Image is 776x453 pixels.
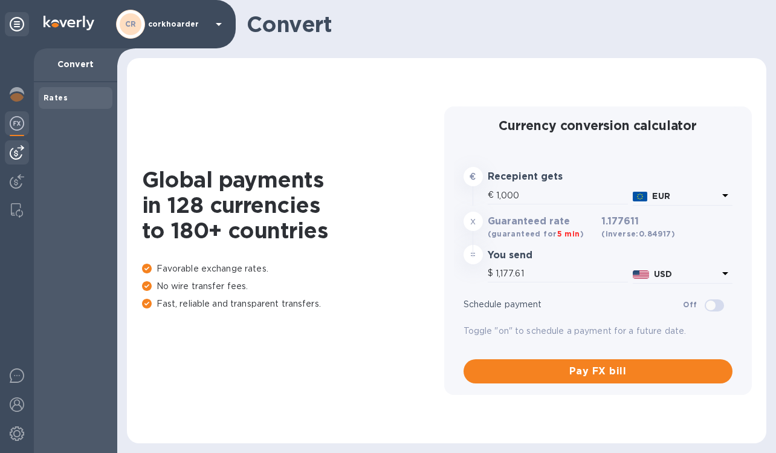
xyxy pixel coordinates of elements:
p: Fast, reliable and transparent transfers. [142,298,444,310]
h3: You send [488,250,597,261]
h3: Guaranteed rate [488,216,597,227]
img: Foreign exchange [10,116,24,131]
div: = [464,245,483,264]
b: EUR [652,191,670,201]
span: 5 min [557,229,580,238]
p: Schedule payment [464,298,684,311]
div: $ [488,264,496,282]
h1: Convert [247,11,757,37]
input: Amount [496,264,629,282]
h3: 1.177611 [601,216,675,240]
p: corkhoarder [148,20,209,28]
img: Logo [44,16,94,30]
span: Pay FX bill [473,364,723,379]
p: No wire transfer fees. [142,280,444,293]
b: Off [683,300,697,309]
b: (guaranteed for ) [488,229,584,238]
strong: € [470,172,476,181]
b: CR [125,19,137,28]
p: Convert [44,58,108,70]
img: USD [633,270,649,279]
p: Toggle "on" to schedule a payment for a future date. [464,325,732,337]
b: Rates [44,93,68,102]
div: x [464,212,483,231]
input: Amount [496,186,629,204]
p: Favorable exchange rates. [142,262,444,275]
h1: Global payments in 128 currencies to 180+ countries [142,167,444,243]
div: Unpin categories [5,12,29,36]
h2: Currency conversion calculator [464,118,732,133]
div: € [488,186,496,204]
h3: Recepient gets [488,171,597,183]
b: USD [654,269,672,279]
b: (inverse: 0.84917 ) [601,229,675,238]
button: Pay FX bill [464,359,732,383]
